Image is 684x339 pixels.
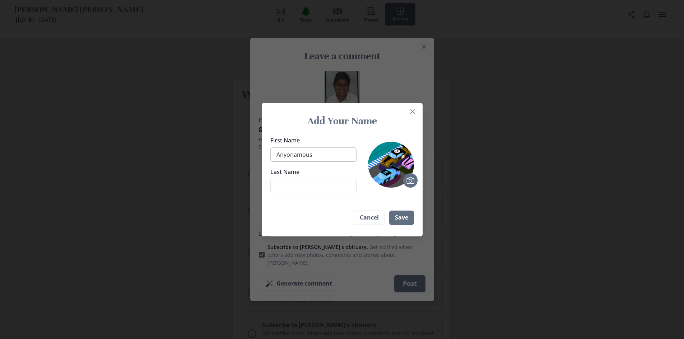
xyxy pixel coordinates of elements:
[270,168,352,176] label: Last Name
[407,106,418,117] button: Close
[354,211,385,225] button: Cancel
[276,114,408,127] h3: Add Your Name
[403,173,418,188] button: Upload photo
[389,211,414,225] button: Save
[270,136,352,145] label: First Name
